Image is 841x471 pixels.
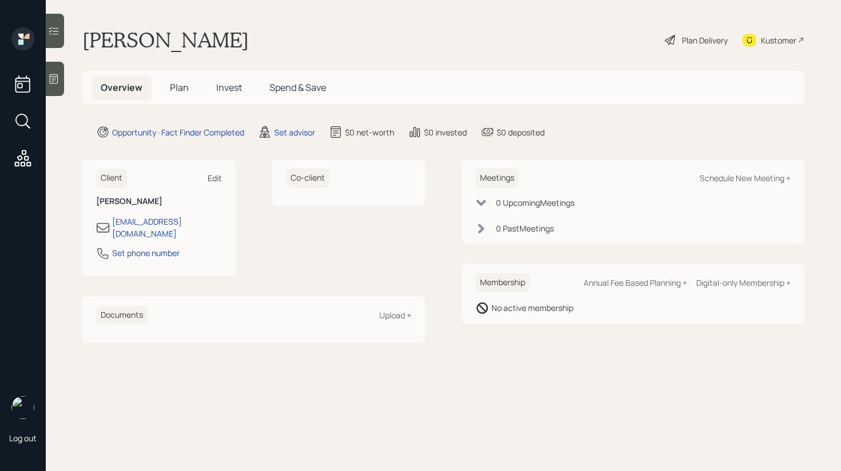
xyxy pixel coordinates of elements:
div: $0 invested [424,126,467,138]
div: 0 Upcoming Meeting s [496,197,574,209]
div: Plan Delivery [682,34,728,46]
div: [EMAIL_ADDRESS][DOMAIN_NAME] [112,215,222,240]
div: Edit [208,173,222,183]
h6: Client [96,169,127,187]
img: retirable_logo.png [11,396,34,419]
div: $0 deposited [497,126,545,138]
div: $0 net-worth [345,126,394,138]
div: Digital-only Membership + [696,277,791,288]
div: Kustomer [761,34,796,46]
span: Plan [170,81,189,94]
h6: Membership [475,273,530,292]
div: Set phone number [112,247,180,259]
div: Log out [9,433,37,444]
h6: Co-client [286,169,330,187]
div: No active membership [491,302,573,314]
div: Set advisor [274,126,315,138]
div: Upload + [379,310,411,321]
div: Schedule New Meeting + [700,173,791,183]
div: Opportunity · Fact Finder Completed [112,126,244,138]
div: 0 Past Meeting s [496,222,554,234]
h6: Meetings [475,169,519,187]
div: Annual Fee Based Planning + [584,277,687,288]
h6: Documents [96,306,148,325]
span: Spend & Save [269,81,326,94]
h6: [PERSON_NAME] [96,197,222,206]
h1: [PERSON_NAME] [82,27,249,53]
span: Invest [216,81,242,94]
span: Overview [101,81,142,94]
